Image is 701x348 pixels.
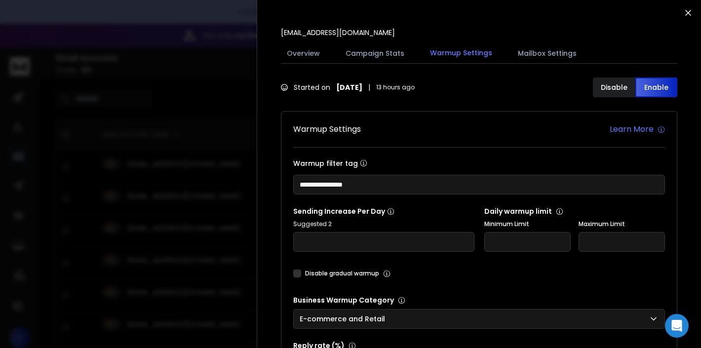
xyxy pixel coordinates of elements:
[293,123,361,135] h1: Warmup Settings
[281,28,395,38] p: [EMAIL_ADDRESS][DOMAIN_NAME]
[593,77,677,97] button: DisableEnable
[484,220,571,228] label: Minimum Limit
[281,42,326,64] button: Overview
[336,82,362,92] strong: [DATE]
[376,83,415,91] span: 13 hours ago
[281,82,415,92] div: Started on
[579,220,665,228] label: Maximum Limit
[665,314,689,338] div: Open Intercom Messenger
[293,206,474,216] p: Sending Increase Per Day
[293,159,665,167] label: Warmup filter tag
[593,77,635,97] button: Disable
[484,206,665,216] p: Daily warmup limit
[424,42,498,65] button: Warmup Settings
[368,82,370,92] span: |
[512,42,583,64] button: Mailbox Settings
[293,220,474,228] p: Suggested 2
[635,77,678,97] button: Enable
[293,295,665,305] p: Business Warmup Category
[340,42,410,64] button: Campaign Stats
[610,123,665,135] a: Learn More
[300,314,389,324] p: E-commerce and Retail
[305,270,379,277] label: Disable gradual warmup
